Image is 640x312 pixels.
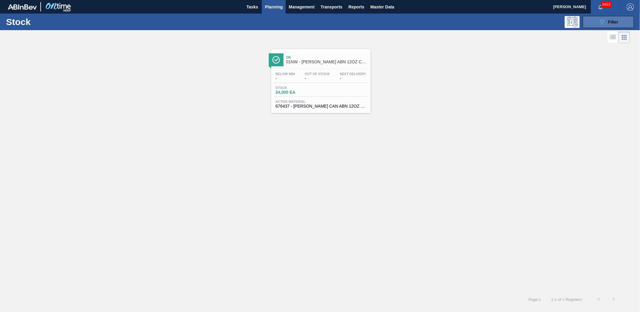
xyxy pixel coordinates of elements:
[601,1,612,8] span: 8453
[340,76,366,81] span: -
[6,18,98,25] h1: Stock
[286,60,368,64] span: 01NW - CARR ABN 12OZ CAN CAN PK 15/12 CAN AQUEOUS COATING
[246,3,259,11] span: Tasks
[591,3,610,11] button: Notifications
[619,32,630,43] div: Card Vision
[591,292,606,307] button: <
[276,76,295,81] span: -
[565,16,580,28] div: Programming: no user selected
[583,16,634,28] button: Filter
[607,32,619,43] div: List Vision
[276,90,318,95] span: 24,000 EA
[305,76,330,81] span: -
[550,297,582,302] span: 1 - 1 of 1 Registers
[305,72,330,76] span: Out Of Stock
[370,3,394,11] span: Master Data
[8,4,37,10] img: TNhmsLtSVTkK8tSr43FrP2fwEKptu5GPRR3wAAAABJRU5ErkJggg==
[321,3,342,11] span: Transports
[340,72,366,76] span: Next Delivery
[272,56,280,64] img: Ícone
[608,20,618,24] span: Filter
[276,104,366,109] span: 676437 - CARR CAN ABN 12OZ CAN PK 15/12 CAN 0522
[606,292,621,307] button: >
[265,3,283,11] span: Planning
[289,3,315,11] span: Management
[286,55,368,59] span: Ok
[267,45,374,113] a: ÍconeOk01NW - [PERSON_NAME] ABN 12OZ CAN CAN PK 15/12 CAN AQUEOUS COATINGBelow Min-Out Of Stock-N...
[627,3,634,11] img: Logout
[348,3,364,11] span: Reports
[276,72,295,76] span: Below Min
[276,86,318,90] span: Stock
[529,297,541,302] span: Page : 1
[276,100,366,103] span: Active Material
